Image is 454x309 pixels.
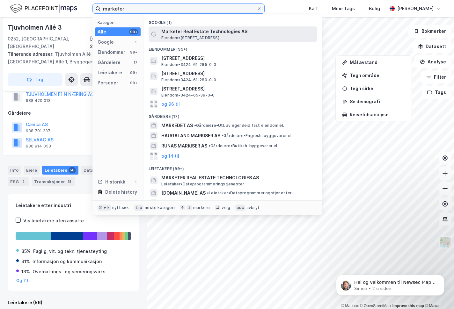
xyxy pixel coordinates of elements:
[100,4,257,13] input: Søk på adresse, matrikkel, gårdeiere, leietakere eller personer
[8,299,139,306] div: Leietakere (56)
[161,28,314,35] span: Marketer Real Estate Technologies AS
[8,22,63,32] div: Tjuvholmen Allé 3
[161,100,180,108] button: og 96 til
[235,205,245,211] div: esc
[98,205,111,211] div: ⌘ + k
[161,77,216,83] span: Eiendom • 3424-61-280-0-0
[42,166,78,175] div: Leietakere
[439,236,451,248] img: Z
[134,205,144,211] div: tab
[8,109,139,117] div: Gårdeiere
[422,86,451,99] button: Tags
[161,70,314,77] span: [STREET_ADDRESS]
[26,144,51,149] div: 930 914 053
[413,40,451,53] button: Datasett
[129,70,138,75] div: 99+
[209,143,278,148] span: Gårdeiere • Butikkh. byggevarer el.
[8,73,62,86] button: Tag
[133,40,138,45] div: 1
[350,60,405,65] div: Mål avstand
[33,258,102,265] div: Informasjon og kommunikasjon
[98,20,141,25] div: Kategori
[28,18,109,49] span: Hei og velkommen til Newsec Maps, [DEMOGRAPHIC_DATA][PERSON_NAME] det er du lurer på så er det ba...
[222,133,223,138] span: •
[98,69,122,76] div: Leietakere
[98,59,121,66] div: Gårdeiere
[161,62,216,67] span: Eiendom • 3424-61-285-0-0
[23,217,84,225] div: Vis leietakere uten ansatte
[194,123,284,128] span: Gårdeiere • Utl. av egen/leid fast eiendom el.
[98,38,114,46] div: Google
[161,54,314,62] span: [STREET_ADDRESS]
[69,167,76,173] div: 56
[161,122,193,129] span: MARKEDET AS
[105,188,137,196] div: Delete history
[112,205,129,210] div: nytt søk
[32,177,75,186] div: Transaksjoner
[350,112,405,117] div: Reisetidsanalyse
[246,205,260,210] div: avbryt
[20,178,26,185] div: 2
[133,179,138,184] div: 1
[161,142,207,150] span: RUNAS MARKISER AS
[161,132,220,140] span: HAUGALAND MARKISER AS
[8,51,55,57] span: Tilhørende adresser:
[28,25,110,30] p: Message from Simen, sent 2 u siden
[341,304,359,308] a: Mapbox
[350,99,405,104] div: Se demografi
[129,80,138,85] div: 99+
[332,5,355,12] div: Mine Tags
[326,261,454,306] iframe: Intercom notifications melding
[207,190,292,196] span: Leietaker • Dataprogrammeringstjenester
[161,85,314,93] span: [STREET_ADDRESS]
[66,178,73,185] div: 18
[33,248,107,255] div: Faglig, vit. og tekn. tjenesteyting
[98,79,118,87] div: Personer
[392,304,424,308] a: Improve this map
[421,71,451,83] button: Filter
[98,28,106,36] div: Alle
[161,189,206,197] span: [DOMAIN_NAME] AS
[360,304,391,308] a: OpenStreetMap
[143,109,322,120] div: Gårdeiere (17)
[143,42,322,53] div: Eiendommer (99+)
[350,86,405,91] div: Tegn sirkel
[10,3,77,14] img: logo.f888ab2527a4732fd821a326f86c7f29.svg
[161,182,244,187] span: Leietaker • Dataprogrammeringstjenester
[222,205,230,210] div: velg
[209,143,210,148] span: •
[369,5,380,12] div: Bolig
[408,25,451,38] button: Bokmerker
[8,50,134,66] div: Tjuvholmen Allé 5, [GEOGRAPHIC_DATA] Allé 1, Bryggegangen 2
[90,35,139,50] div: [GEOGRAPHIC_DATA], 210/37
[8,177,29,186] div: ESG
[161,152,179,160] button: og 14 til
[21,258,30,265] div: 31%
[81,166,113,175] div: Datasett
[24,166,40,175] div: Eiere
[143,161,322,173] div: Leietakere (99+)
[26,98,51,103] div: 988 420 018
[222,133,293,138] span: Gårdeiere • Engrosh. byggevarer el.
[161,35,219,40] span: Eiendom • [STREET_ADDRESS]
[8,166,21,175] div: Info
[98,178,125,186] div: Historikk
[193,205,210,210] div: markere
[161,199,193,207] span: MARKETER AS
[8,35,90,50] div: 0252, [GEOGRAPHIC_DATA], [GEOGRAPHIC_DATA]
[16,202,131,209] div: Leietakere etter industri
[21,248,31,255] div: 35%
[194,123,196,128] span: •
[161,93,215,98] span: Eiendom • 3424-65-39-0-0
[397,5,434,12] div: [PERSON_NAME]
[161,174,314,182] span: MARKETER REAL ESTATE TECHNOLOGIES AS
[414,55,451,68] button: Analyse
[26,128,50,133] div: 938 701 237
[129,29,138,34] div: 99+
[16,278,31,283] button: Og 7 til
[133,60,138,65] div: 17
[21,268,30,276] div: 13%
[145,205,175,210] div: neste kategori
